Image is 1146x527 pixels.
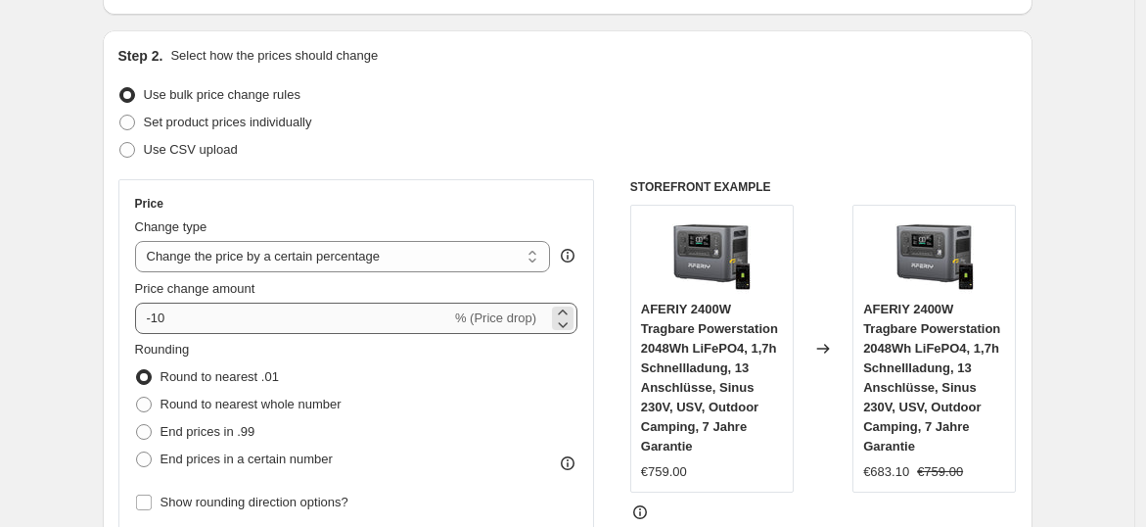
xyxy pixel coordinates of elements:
[160,397,342,411] span: Round to nearest whole number
[160,369,279,384] span: Round to nearest .01
[135,219,207,234] span: Change type
[160,452,333,466] span: End prices in a certain number
[135,303,451,334] input: -15
[135,342,190,357] span: Rounding
[641,302,778,454] span: AFERIY 2400W Tragbare Powerstation 2048Wh LiFePO4, 1,7h Schnellladung, 13 Anschlüsse, Sinus 230V,...
[672,216,751,294] img: 71cUb06JfvL_80x.jpg
[455,311,536,325] span: % (Price drop)
[641,462,687,482] div: €759.00
[160,495,348,509] span: Show rounding direction options?
[118,46,163,66] h2: Step 2.
[160,424,255,439] span: End prices in .99
[144,115,312,129] span: Set product prices individually
[135,281,255,296] span: Price change amount
[170,46,378,66] p: Select how the prices should change
[895,216,974,294] img: 71cUb06JfvL_80x.jpg
[917,462,963,482] strike: €759.00
[863,302,1000,454] span: AFERIY 2400W Tragbare Powerstation 2048Wh LiFePO4, 1,7h Schnellladung, 13 Anschlüsse, Sinus 230V,...
[144,87,300,102] span: Use bulk price change rules
[135,196,163,212] h3: Price
[863,462,909,482] div: €683.10
[144,142,238,157] span: Use CSV upload
[630,179,1017,195] h6: STOREFRONT EXAMPLE
[558,246,577,265] div: help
